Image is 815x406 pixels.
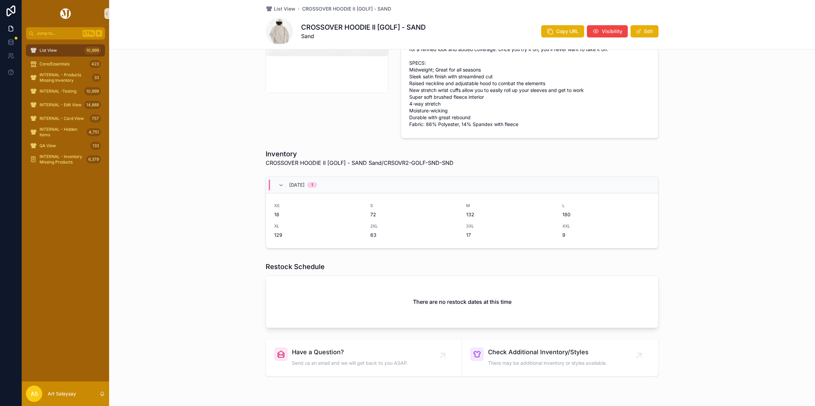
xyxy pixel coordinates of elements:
a: INTERNAL - Edit View14,888 [26,99,105,111]
span: 72 [370,211,458,218]
span: S [370,203,458,208]
a: Core/Essentials423 [26,58,105,70]
a: Have a Question?Send us an email and we will get back to you ASAP. [266,339,462,376]
a: XS18S72M132L180XL1292XL633XL174XL9 [266,193,658,248]
span: Ctrl [83,30,95,37]
span: XS [274,203,362,208]
span: 132 [466,211,554,218]
a: QA View133 [26,140,105,152]
span: INTERNAL - Inventory Missing Products [40,154,84,165]
span: Visibility [602,28,622,35]
span: 180 [562,211,650,218]
span: 18 [274,211,362,218]
h1: Restock Schedule [266,262,325,271]
span: Copy URL [556,28,579,35]
div: 14,888 [84,101,101,109]
span: INTERNAL -Testing [40,89,76,94]
span: List View [40,48,57,53]
span: INTERNAL - Hidden Items [40,127,84,138]
p: Art Salaysay [48,390,76,397]
a: List View [266,5,295,12]
span: K [96,31,102,36]
span: 129 [274,232,362,238]
span: L [562,203,650,208]
a: INTERNAL - Inventory Missing Products6,379 [26,153,105,166]
div: scrollable content [22,40,109,174]
div: 4,751 [87,128,101,136]
span: AS [31,390,38,398]
a: Check Additional Inventory/StylesThere may be additional inventory or styles available. [462,339,658,376]
span: CROSSOVER HOODIE II [GOLF] - SAND Sand/CRSOVR2-GOLF-SND-SND [266,159,454,167]
span: INTERNAL - Card View [40,116,84,121]
span: 4XL [562,223,650,229]
a: List View10,999 [26,44,105,57]
span: 9 [562,232,650,238]
span: Our best-selling hoodie - trusted by athletes. Made with midweight performance fleece, it’s built... [409,32,650,128]
button: Visibility [587,25,628,37]
span: 2XL [370,223,458,229]
span: Core/Essentials [40,61,70,67]
h2: There are no restock dates at this time [413,298,512,306]
span: Check Additional Inventory/Styles [488,347,607,357]
span: List View [274,5,295,12]
div: 423 [89,60,101,68]
div: 6,379 [86,155,101,163]
button: Jump to...CtrlK [26,27,105,40]
a: INTERNAL - Products Missing Inventory33 [26,72,105,84]
span: Send us an email and we will get back to you ASAP. [292,360,408,366]
span: Have a Question? [292,347,408,357]
span: [DATE] [289,182,305,188]
h1: Inventory [266,149,454,159]
span: There may be additional inventory or styles available. [488,360,607,366]
span: INTERNAL - Products Missing Inventory [40,72,89,83]
a: INTERNAL - Hidden Items4,751 [26,126,105,138]
span: INTERNAL - Edit View [40,102,81,108]
div: 10,999 [84,46,101,54]
span: 3XL [466,223,554,229]
span: QA View [40,143,56,149]
a: CROSSOVER HOODIE II [GOLF] - SAND [302,5,391,12]
div: 133 [90,142,101,150]
div: 1 [311,182,313,188]
button: Edit [631,25,658,37]
div: 10,999 [84,87,101,95]
span: XL [274,223,362,229]
button: Copy URL [541,25,584,37]
a: INTERNAL -Testing10,999 [26,85,105,97]
span: Jump to... [36,31,80,36]
a: INTERNAL - Card View757 [26,112,105,125]
h1: CROSSOVER HOODIE II [GOLF] - SAND [301,22,426,32]
span: M [466,203,554,208]
span: Sand [301,32,426,40]
div: 33 [92,74,101,82]
div: 757 [90,114,101,123]
span: 17 [466,232,554,238]
span: 63 [370,232,458,238]
img: App logo [59,8,72,19]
